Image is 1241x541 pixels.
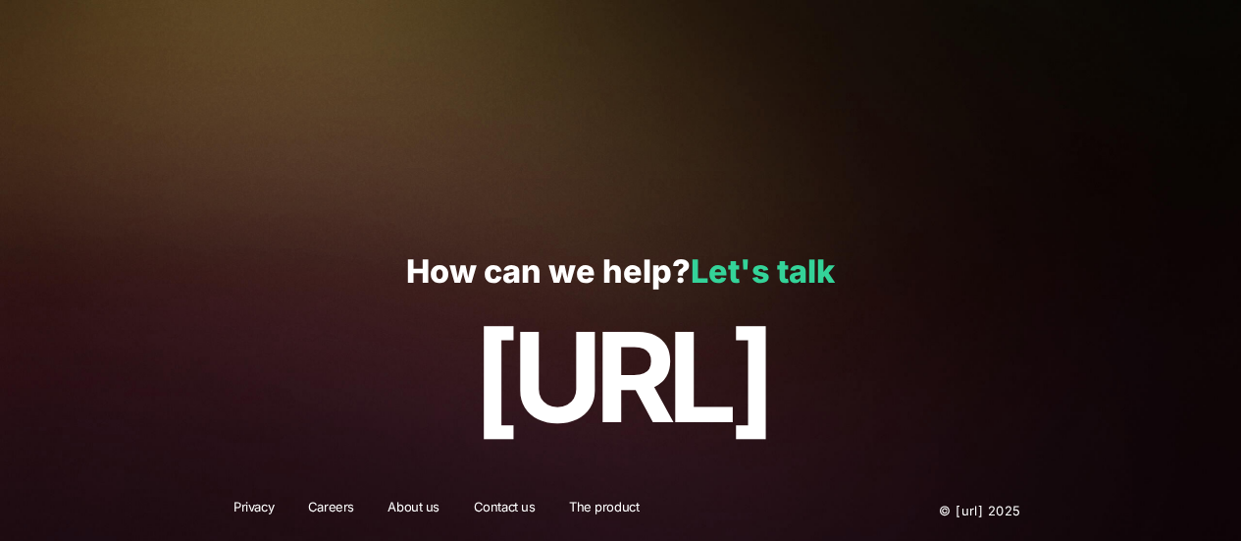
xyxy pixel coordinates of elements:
[556,498,651,523] a: The product
[375,498,452,523] a: About us
[691,252,835,291] a: Let's talk
[42,307,1198,447] p: [URL]
[221,498,286,523] a: Privacy
[461,498,548,523] a: Contact us
[42,254,1198,291] p: How can we help?
[820,498,1020,523] p: © [URL] 2025
[295,498,367,523] a: Careers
